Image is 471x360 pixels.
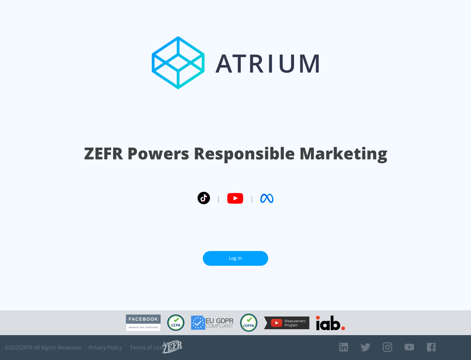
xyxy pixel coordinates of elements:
img: Facebook Marketing Partner [126,315,161,331]
span: | [217,193,220,203]
img: COPPA Compliant [240,314,257,332]
a: Log In [203,251,268,266]
img: GDPR Compliant [191,315,234,330]
img: CCPA Compliant [167,315,184,331]
span: | [250,193,254,203]
a: Privacy Policy [89,344,122,351]
img: YouTube Measurement Program [264,316,309,329]
a: Terms of Use [130,344,163,351]
h1: ZEFR Powers Responsible Marketing [84,142,387,165]
span: © 2025 ZEFR All Rights Reserved [5,344,81,351]
img: IAB [316,315,345,330]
